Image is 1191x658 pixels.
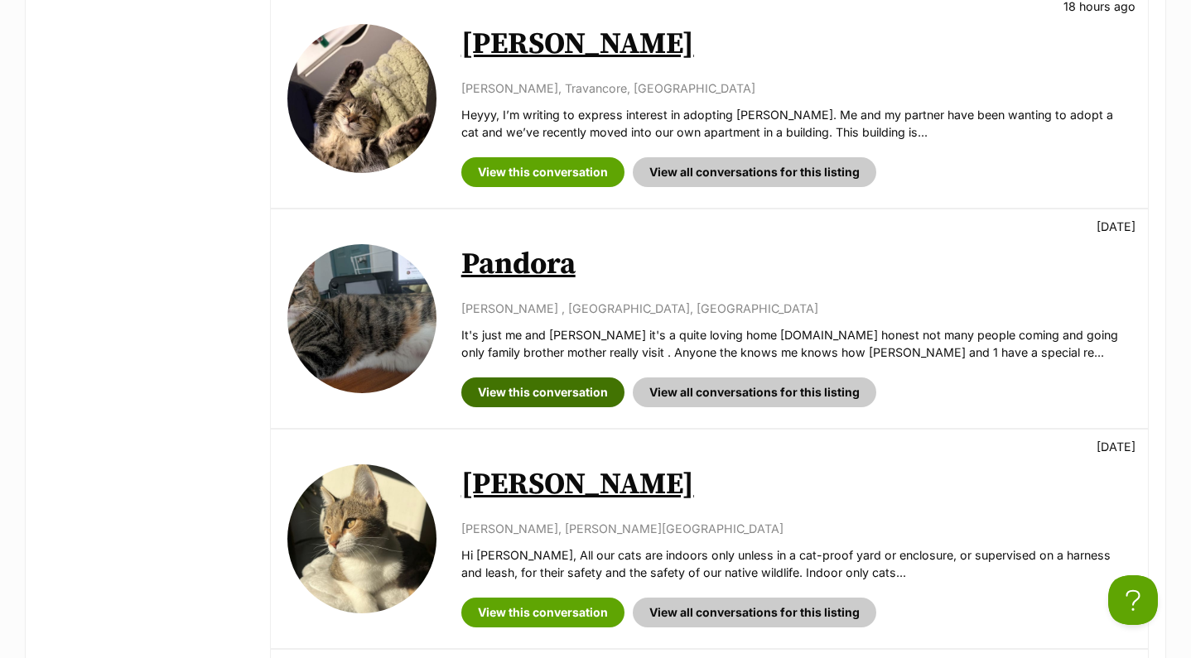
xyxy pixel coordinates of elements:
[461,26,694,63] a: [PERSON_NAME]
[1097,218,1136,235] p: [DATE]
[287,244,436,393] img: Pandora
[461,106,1131,142] p: Heyyy, I’m writing to express interest in adopting [PERSON_NAME]. Me and my partner have been wan...
[633,598,876,627] a: View all conversations for this listing
[461,300,1131,317] p: [PERSON_NAME] , [GEOGRAPHIC_DATA], [GEOGRAPHIC_DATA]
[461,79,1131,97] p: [PERSON_NAME], Travancore, [GEOGRAPHIC_DATA]
[461,246,576,283] a: Pandora
[461,598,624,627] a: View this conversation
[1108,575,1158,625] iframe: Help Scout Beacon - Open
[1097,438,1136,455] p: [DATE]
[461,377,624,407] a: View this conversation
[461,520,1131,537] p: [PERSON_NAME], [PERSON_NAME][GEOGRAPHIC_DATA]
[461,157,624,187] a: View this conversation
[461,466,694,503] a: [PERSON_NAME]
[287,24,436,173] img: Bebe Mewell
[287,464,436,613] img: Dottie Golden
[461,326,1131,362] p: It's just me and [PERSON_NAME] it's a quite loving home [DOMAIN_NAME] honest not many people comi...
[633,377,876,407] a: View all conversations for this listing
[461,546,1131,582] p: Hi [PERSON_NAME], All our cats are indoors only unless in a cat-proof yard or enclosure, or super...
[633,157,876,187] a: View all conversations for this listing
